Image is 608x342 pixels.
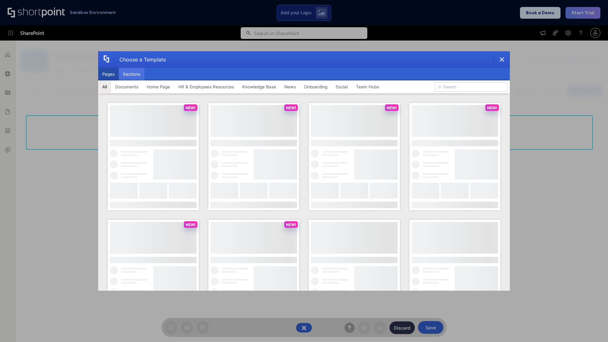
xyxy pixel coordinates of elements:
[98,68,119,80] button: Pages
[186,105,196,110] p: NEW!
[300,80,332,93] button: Onboarding
[174,80,238,93] button: HR & Employees Resources
[494,269,608,342] iframe: Chat Widget
[286,105,296,110] p: NEW!
[114,52,166,67] div: Choose a Template
[98,51,510,291] div: template selector
[280,80,300,93] button: News
[286,222,296,227] p: NEW!
[186,222,196,227] p: NEW!
[142,80,174,93] button: Home Page
[435,82,507,92] input: Search
[332,80,352,93] button: Social
[352,80,383,93] button: Team Hubs
[238,80,280,93] button: Knowledge Base
[111,80,142,93] button: Documents
[487,105,497,110] p: NEW!
[119,68,144,80] button: Sections
[387,105,397,110] p: NEW!
[98,80,111,93] button: All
